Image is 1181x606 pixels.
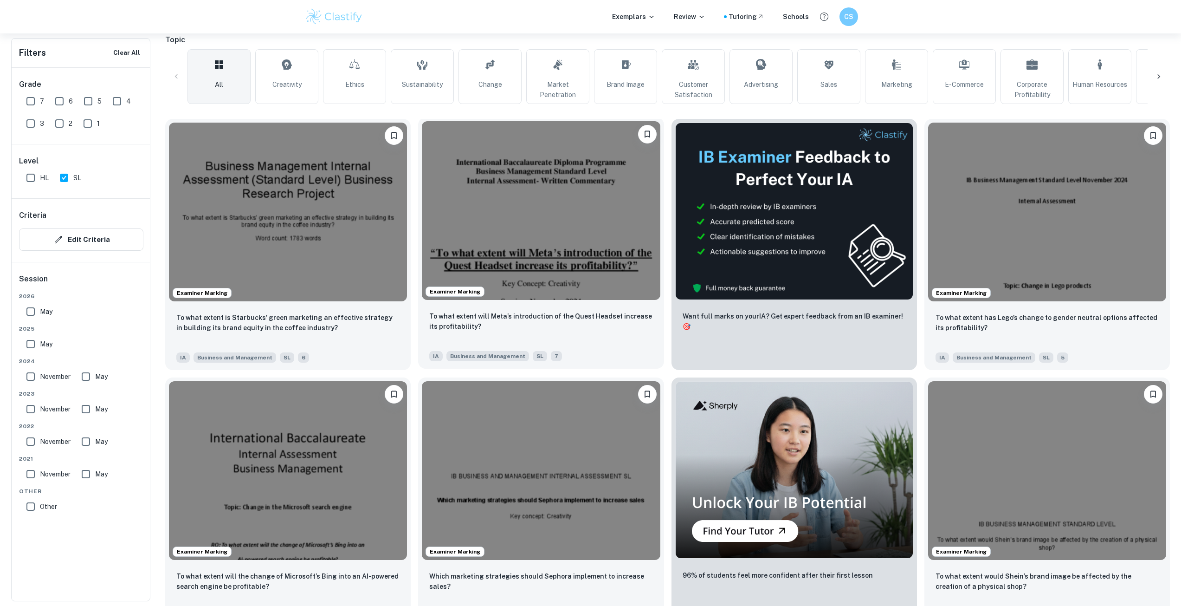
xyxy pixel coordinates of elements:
[1005,79,1059,100] span: Corporate Profitability
[73,173,81,183] span: SL
[19,228,143,251] button: Edit Criteria
[932,289,990,297] span: Examiner Marking
[478,79,502,90] span: Change
[19,357,143,365] span: 2024
[19,46,46,59] h6: Filters
[928,123,1166,301] img: Business and Management IA example thumbnail: To what extent has Lego’s change to gen
[881,79,912,90] span: Marketing
[95,371,108,382] span: May
[675,123,913,300] img: Thumbnail
[95,437,108,447] span: May
[671,119,917,370] a: ThumbnailWant full marks on yourIA? Get expert feedback from an IB examiner!
[19,292,143,300] span: 2026
[95,469,108,479] span: May
[95,404,108,414] span: May
[40,306,52,317] span: May
[215,79,223,90] span: All
[19,455,143,463] span: 2021
[176,352,190,363] span: IA
[551,351,562,361] span: 7
[402,79,443,90] span: Sustainability
[97,96,102,106] span: 5
[945,79,984,90] span: E-commerce
[683,323,691,330] span: 🎯
[97,118,100,129] span: 1
[19,422,143,430] span: 2022
[936,352,949,363] span: IA
[69,96,73,106] span: 6
[1072,79,1127,90] span: Human Resources
[40,118,44,129] span: 3
[385,385,403,404] button: Bookmark
[19,156,143,167] h6: Level
[1039,352,1053,363] span: SL
[40,437,71,447] span: November
[666,79,721,100] span: Customer Satisfaction
[936,571,1159,592] p: To what extent would Shein’s brand image be affected by the creation of a physical shop?
[385,126,403,145] button: Bookmark
[744,79,778,90] span: Advertising
[298,352,309,363] span: 6
[418,119,664,370] a: Examiner MarkingBookmarkTo what extent will Meta’s introduction of the Quest Headset increase its...
[530,79,585,100] span: Market Penetration
[607,79,645,90] span: Brand Image
[783,12,809,22] a: Schools
[533,351,547,361] span: SL
[683,570,873,580] p: 96% of students feel more confident after their first lesson
[429,571,652,592] p: Which marketing strategies should Sephora implement to increase sales?
[173,289,231,297] span: Examiner Marking
[729,12,764,22] a: Tutoring
[40,339,52,349] span: May
[820,79,837,90] span: Sales
[305,7,364,26] img: Clastify logo
[194,352,276,363] span: Business and Management
[173,547,231,556] span: Examiner Marking
[69,118,72,129] span: 2
[1144,385,1162,404] button: Bookmark
[19,210,46,221] h6: Criteria
[19,487,143,495] span: Other
[19,390,143,398] span: 2023
[816,9,832,25] button: Help and Feedback
[426,287,484,296] span: Examiner Marking
[111,46,142,60] button: Clear All
[126,96,131,106] span: 4
[936,313,1159,333] p: To what extent has Lego’s change to gender neutral options affected its profitability?
[280,352,294,363] span: SL
[674,12,705,22] p: Review
[953,352,1035,363] span: Business and Management
[19,79,143,90] h6: Grade
[165,119,411,370] a: Examiner MarkingBookmarkTo what extent is Starbucks’ green marketing an effective strategy in bui...
[426,547,484,556] span: Examiner Marking
[40,96,44,106] span: 7
[40,173,49,183] span: HL
[40,469,71,479] span: November
[843,12,854,22] h6: CS
[19,274,143,292] h6: Session
[1144,126,1162,145] button: Bookmark
[272,79,302,90] span: Creativity
[429,311,652,332] p: To what extent will Meta’s introduction of the Quest Headset increase its profitability?
[638,125,657,143] button: Bookmark
[40,371,71,382] span: November
[169,123,407,301] img: Business and Management IA example thumbnail: To what extent is Starbucks’ green marke
[40,502,57,512] span: Other
[19,325,143,333] span: 2025
[928,381,1166,560] img: Business and Management IA example thumbnail: To what extent would Shein’s brand image
[683,311,906,332] p: Want full marks on your IA ? Get expert feedback from an IB examiner!
[932,547,990,556] span: Examiner Marking
[638,385,657,404] button: Bookmark
[422,121,660,300] img: Business and Management IA example thumbnail: To what extent will Meta’s introduction
[839,7,858,26] button: CS
[176,313,400,333] p: To what extent is Starbucks’ green marketing an effective strategy in building its brand equity i...
[169,381,407,560] img: Business and Management IA example thumbnail: To what extent will the change of Micros
[422,381,660,560] img: Business and Management IA example thumbnail: Which marketing strategies should Sephor
[165,34,1170,46] h6: Topic
[40,404,71,414] span: November
[176,571,400,592] p: To what extent will the change of Microsoft’s Bing into an AI-powered search engine be profitable?
[429,351,443,361] span: IA
[345,79,364,90] span: Ethics
[612,12,655,22] p: Exemplars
